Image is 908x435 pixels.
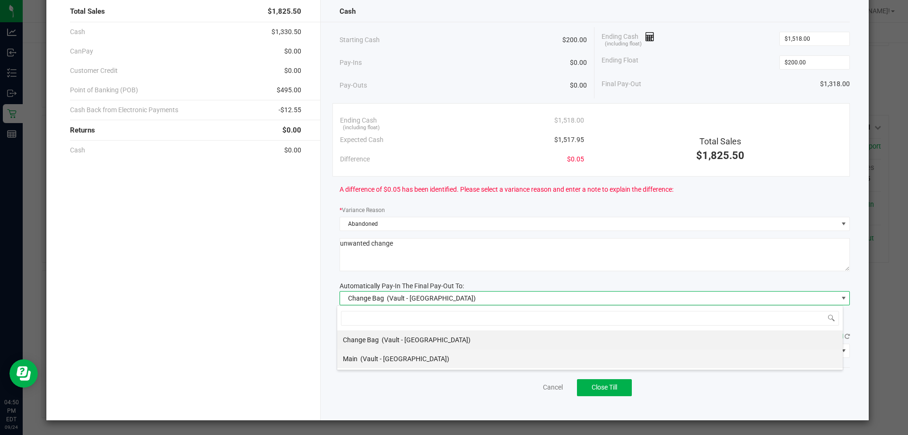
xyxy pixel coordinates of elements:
iframe: Resource center [9,359,38,388]
span: Ending Cash [602,32,655,46]
span: Final Pay-Out [602,79,641,89]
span: $1,825.50 [268,6,301,17]
span: Pay-Outs [340,80,367,90]
span: (Vault - [GEOGRAPHIC_DATA]) [360,355,449,363]
span: Point of Banking (POB) [70,85,138,95]
span: Automatically Pay-In The Final Pay-Out To: [340,282,464,290]
span: $1,517.95 [554,135,584,145]
span: Close Till [592,383,617,391]
span: Cash [70,145,85,155]
span: (including float) [343,124,380,132]
span: $1,518.00 [554,115,584,125]
span: Change Bag [348,294,384,302]
span: Ending Float [602,55,638,70]
span: $0.00 [570,80,587,90]
span: Pay-Ins [340,58,362,68]
span: $0.00 [284,145,301,155]
span: $200.00 [562,35,587,45]
span: Cash [340,6,356,17]
button: Close Till [577,379,632,396]
span: Change Bag [343,336,379,344]
span: Expected Cash [340,135,384,145]
span: (Vault - [GEOGRAPHIC_DATA]) [382,336,471,344]
div: Returns [70,120,301,141]
span: -$12.55 [279,105,301,115]
span: Ending Cash [340,115,377,125]
label: Variance Reason [340,206,385,214]
span: Main [343,355,358,363]
span: Total Sales [699,136,741,146]
span: Difference [340,154,370,164]
span: A difference of $0.05 has been identified. Please select a variance reason and enter a note to ex... [340,185,673,195]
span: $0.00 [284,46,301,56]
span: Starting Cash [340,35,380,45]
span: Customer Credit [70,66,118,76]
span: Cash [70,27,85,37]
span: $0.00 [570,58,587,68]
span: $1,825.50 [696,150,744,161]
span: $0.00 [282,125,301,136]
span: $495.00 [277,85,301,95]
span: Total Sales [70,6,105,17]
span: $0.00 [284,66,301,76]
span: (Vault - [GEOGRAPHIC_DATA]) [387,294,476,302]
span: $0.05 [567,154,584,164]
span: (including float) [605,40,642,48]
span: CanPay [70,46,93,56]
span: $1,330.50 [271,27,301,37]
span: Abandoned [340,217,838,231]
span: $1,318.00 [820,79,850,89]
a: Cancel [543,382,563,392]
span: Cash Back from Electronic Payments [70,105,178,115]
